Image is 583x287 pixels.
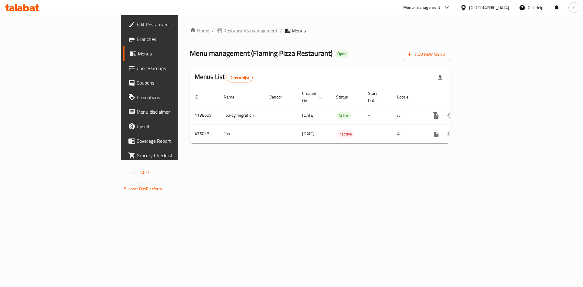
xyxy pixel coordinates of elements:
span: Name [224,93,242,101]
a: Coupons [123,75,218,90]
button: Change Status [443,127,458,141]
div: Menu-management [403,4,441,11]
a: Upsell [123,119,218,134]
span: Promotions [137,94,213,101]
td: All [392,125,424,143]
td: Top-cg migration [219,106,264,125]
button: Add New Menu [403,49,450,60]
div: Total records count [227,73,253,82]
span: Start Date [368,90,385,104]
li: / [280,27,282,34]
td: - [363,106,392,125]
span: Menu disclaimer [137,108,213,115]
a: Choice Groups [123,61,218,75]
span: F [573,4,575,11]
span: Status [336,93,356,101]
h2: Menus List [195,72,253,82]
th: Actions [424,88,492,106]
a: Promotions [123,90,218,105]
span: Menus [292,27,306,34]
span: Locale [397,93,416,101]
span: [DATE] [302,130,315,138]
td: - [363,125,392,143]
td: All [392,106,424,125]
a: Support.OpsPlatform [124,185,162,193]
table: enhanced table [190,88,492,143]
a: Coverage Report [123,134,218,148]
span: ID [195,93,206,101]
span: Edit Restaurant [137,21,213,28]
a: Grocery Checklist [123,148,218,163]
span: Add New Menu [408,51,445,58]
a: Menus [123,46,218,61]
span: Version: [124,169,139,176]
span: Grocery Checklist [137,152,213,159]
span: Created On [302,90,324,104]
span: Restaurants management [223,27,278,34]
button: more [428,108,443,123]
span: Vendor [269,93,290,101]
span: Coverage Report [137,137,213,145]
span: Open [335,51,349,56]
div: [GEOGRAPHIC_DATA] [469,4,509,11]
span: [DATE] [302,111,315,119]
span: Inactive [336,131,354,138]
button: more [428,127,443,141]
a: Branches [123,32,218,46]
span: 1.0.0 [140,169,149,176]
span: Branches [137,35,213,43]
span: Upsell [137,123,213,130]
span: Choice Groups [137,65,213,72]
a: Edit Restaurant [123,17,218,32]
a: Menu disclaimer [123,105,218,119]
nav: breadcrumb [190,27,450,34]
span: Menu management ( Flaming Pizza Restaurant ) [190,46,332,60]
span: 2 record(s) [227,75,253,81]
span: Get support on: [124,179,152,187]
button: Change Status [443,108,458,123]
span: Active [336,112,352,119]
div: Open [335,50,349,58]
span: Menus [138,50,213,57]
span: Coupons [137,79,213,86]
a: Restaurants management [216,27,278,34]
div: Export file [433,70,448,85]
td: Top [219,125,264,143]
